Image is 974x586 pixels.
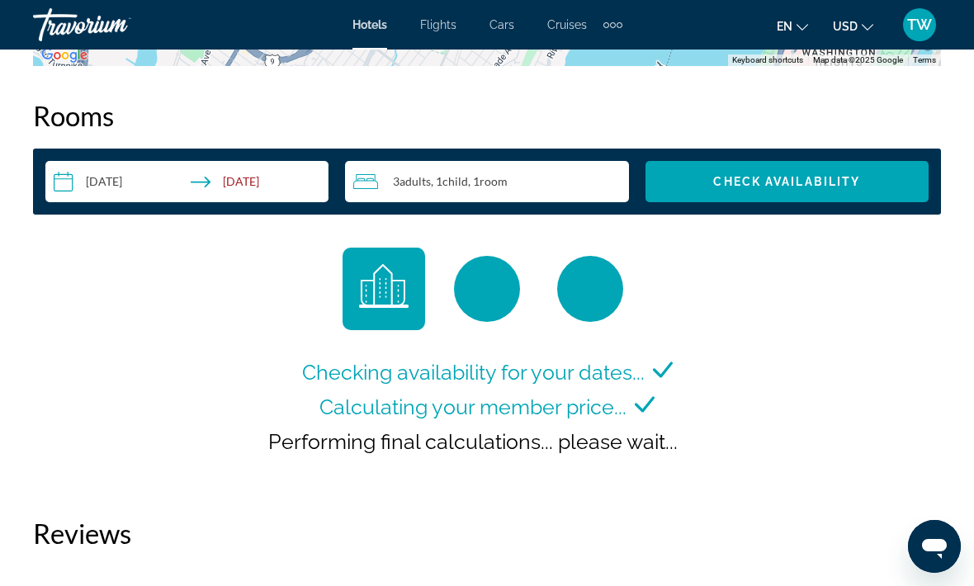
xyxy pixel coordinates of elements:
a: Travorium [33,3,198,46]
button: Check Availability [645,161,929,202]
a: Open this area in Google Maps (opens a new window) [37,45,92,66]
img: Google [37,45,92,66]
span: Map data ©2025 Google [813,55,903,64]
span: Child [442,174,468,188]
a: Cruises [547,18,587,31]
h2: Rooms [33,99,941,132]
a: Hotels [352,18,387,31]
span: Room [480,174,508,188]
button: Check-in date: Sep 11, 2025 Check-out date: Sep 13, 2025 [45,161,329,202]
span: TW [907,17,932,33]
span: Checking availability for your dates... [302,360,645,385]
span: Check Availability [713,175,860,188]
span: Calculating your member price... [319,395,626,419]
span: 3 [393,175,431,188]
span: Performing final calculations... please wait... [268,429,678,454]
div: Search widget [45,161,929,202]
a: Flights [420,18,456,31]
span: , 1 [468,175,508,188]
button: Extra navigation items [603,12,622,38]
a: Terms (opens in new tab) [913,55,936,64]
h2: Reviews [33,517,941,550]
button: Change language [777,14,808,38]
span: Adults [400,174,431,188]
button: User Menu [898,7,941,42]
button: Travelers: 3 adults, 1 child [345,161,628,202]
button: Change currency [833,14,873,38]
span: , 1 [431,175,468,188]
span: en [777,20,792,33]
a: Cars [489,18,514,31]
button: Keyboard shortcuts [732,54,803,66]
iframe: Button to launch messaging window [908,520,961,573]
span: USD [833,20,858,33]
